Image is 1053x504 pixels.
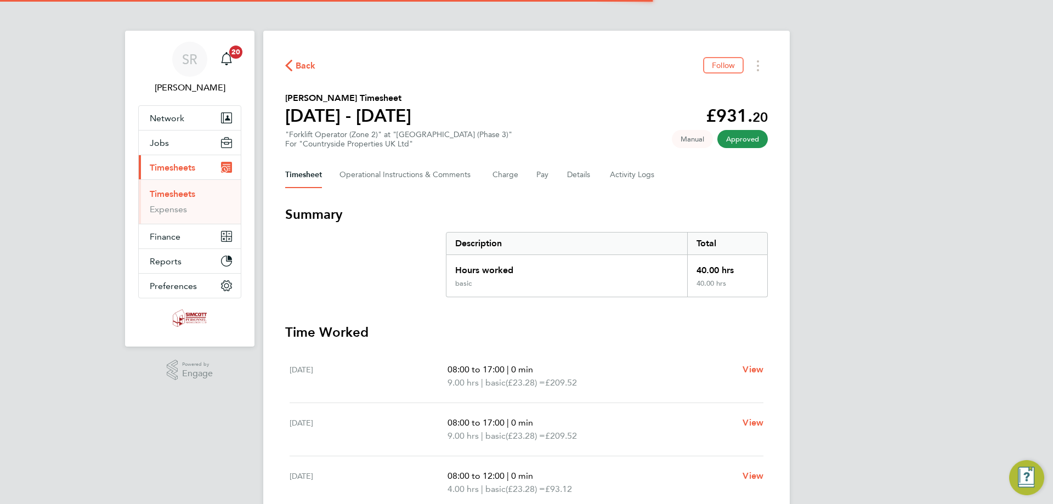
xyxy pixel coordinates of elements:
div: 40.00 hrs [687,279,767,297]
div: Total [687,233,767,254]
a: View [743,416,763,429]
span: 0 min [511,471,533,481]
nav: Main navigation [125,31,254,347]
span: 08:00 to 12:00 [448,471,505,481]
span: Engage [182,369,213,378]
div: 40.00 hrs [687,255,767,279]
span: Reports [150,256,182,267]
button: Network [139,106,241,130]
button: Operational Instructions & Comments [339,162,475,188]
button: Timesheets [139,155,241,179]
div: [DATE] [290,416,448,443]
span: 9.00 hrs [448,377,479,388]
span: (£23.28) = [506,484,545,494]
span: basic [485,429,506,443]
div: Description [446,233,687,254]
a: Expenses [150,204,187,214]
span: | [507,471,509,481]
span: 08:00 to 17:00 [448,417,505,428]
span: This timesheet was manually created. [672,130,713,148]
button: Reports [139,249,241,273]
button: Pay [536,162,550,188]
button: Details [567,162,592,188]
div: "Forklift Operator (Zone 2)" at "[GEOGRAPHIC_DATA] (Phase 3)" [285,130,512,149]
button: Follow [703,57,744,73]
button: Timesheet [285,162,322,188]
a: Powered byEngage [167,360,213,381]
span: 20 [752,109,768,125]
span: Follow [712,60,735,70]
span: basic [485,483,506,496]
span: £93.12 [545,484,572,494]
span: Finance [150,231,180,242]
a: View [743,363,763,376]
span: | [507,364,509,375]
app-decimal: £931. [706,105,768,126]
span: Preferences [150,281,197,291]
div: Timesheets [139,179,241,224]
button: Jobs [139,131,241,155]
span: Powered by [182,360,213,369]
button: Finance [139,224,241,248]
span: Network [150,113,184,123]
span: View [743,471,763,481]
a: Timesheets [150,189,195,199]
span: (£23.28) = [506,431,545,441]
button: Charge [492,162,519,188]
span: £209.52 [545,431,577,441]
span: | [481,484,483,494]
span: £209.52 [545,377,577,388]
span: (£23.28) = [506,377,545,388]
a: SR[PERSON_NAME] [138,42,241,94]
button: Activity Logs [610,162,656,188]
a: View [743,469,763,483]
h2: [PERSON_NAME] Timesheet [285,92,411,105]
span: | [507,417,509,428]
span: SR [182,52,197,66]
span: View [743,364,763,375]
img: simcott-logo-retina.png [173,309,207,327]
span: 9.00 hrs [448,431,479,441]
span: Timesheets [150,162,195,173]
div: [DATE] [290,469,448,496]
div: Summary [446,232,768,297]
span: 0 min [511,364,533,375]
span: Scott Ridgers [138,81,241,94]
span: This timesheet has been approved. [717,130,768,148]
button: Timesheets Menu [748,57,768,74]
h3: Time Worked [285,324,768,341]
span: Back [296,59,316,72]
span: 4.00 hrs [448,484,479,494]
span: 0 min [511,417,533,428]
button: Engage Resource Center [1009,460,1044,495]
div: [DATE] [290,363,448,389]
a: 20 [216,42,237,77]
button: Preferences [139,274,241,298]
div: For "Countryside Properties UK Ltd" [285,139,512,149]
h1: [DATE] - [DATE] [285,105,411,127]
div: basic [455,279,472,288]
h3: Summary [285,206,768,223]
span: 20 [229,46,242,59]
span: View [743,417,763,428]
span: Jobs [150,138,169,148]
a: Go to home page [138,309,241,327]
button: Back [285,59,316,72]
span: basic [485,376,506,389]
span: | [481,431,483,441]
div: Hours worked [446,255,687,279]
span: 08:00 to 17:00 [448,364,505,375]
span: | [481,377,483,388]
